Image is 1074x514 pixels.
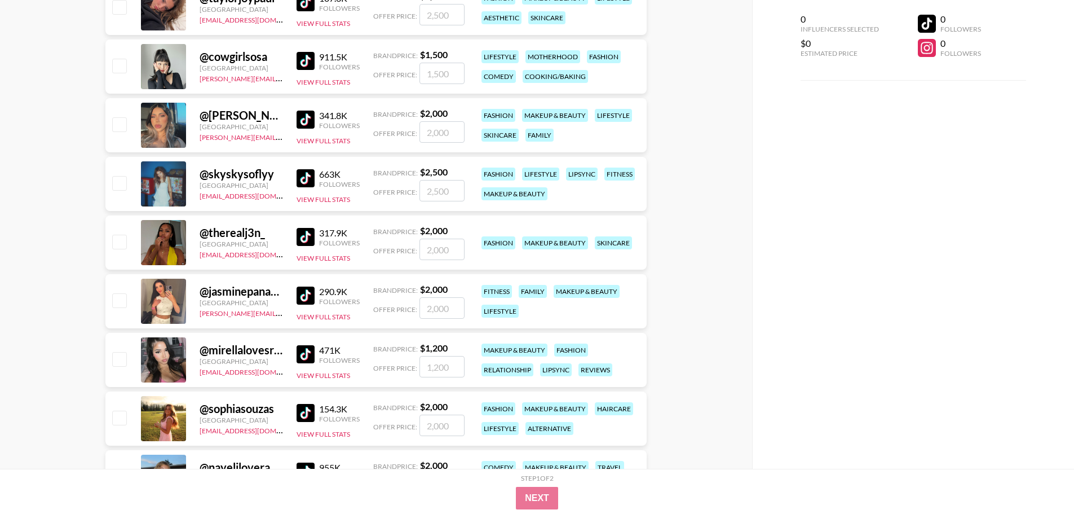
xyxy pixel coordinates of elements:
span: Brand Price: [373,110,418,118]
div: Followers [940,49,981,58]
span: Brand Price: [373,51,418,60]
span: Brand Price: [373,462,418,471]
div: lipsync [540,363,572,376]
div: Step 1 of 2 [521,474,554,482]
div: cooking/baking [523,70,588,83]
div: lifestyle [595,109,632,122]
strong: $ 2,000 [420,225,448,236]
span: Offer Price: [373,71,417,79]
div: 0 [940,38,981,49]
div: 317.9K [319,227,360,239]
div: makeup & beauty [481,187,547,200]
div: Followers [319,180,360,188]
div: motherhood [525,50,580,63]
a: [EMAIL_ADDRESS][DOMAIN_NAME] [200,14,313,24]
div: @ cowgirlsosa [200,50,283,64]
div: $0 [801,38,879,49]
div: fashion [554,344,588,357]
div: reviews [578,363,612,376]
div: makeup & beauty [523,461,589,474]
a: [EMAIL_ADDRESS][DOMAIN_NAME] [200,248,313,259]
div: @ mirellalovesredbull [200,343,283,357]
a: [EMAIL_ADDRESS][DOMAIN_NAME] [200,366,313,376]
button: View Full Stats [297,313,350,321]
strong: $ 2,500 [420,166,448,177]
div: [GEOGRAPHIC_DATA] [200,357,283,366]
img: TikTok [297,111,315,129]
a: [PERSON_NAME][EMAIL_ADDRESS][DOMAIN_NAME] [200,72,366,83]
div: lifestyle [481,305,519,318]
div: [GEOGRAPHIC_DATA] [200,5,283,14]
img: TikTok [297,404,315,422]
div: lifestyle [522,168,559,181]
div: @ skyskysoflyy [200,167,283,181]
div: makeup & beauty [481,344,547,357]
button: View Full Stats [297,430,350,438]
div: lifestyle [481,422,519,435]
span: Brand Price: [373,286,418,295]
img: TikTok [297,345,315,363]
div: @ therealj3n_ [200,226,283,240]
div: Estimated Price [801,49,879,58]
input: 2,000 [419,415,465,436]
span: Offer Price: [373,188,417,196]
div: fashion [481,236,515,249]
input: 2,500 [419,180,465,201]
button: View Full Stats [297,78,350,86]
input: 2,000 [419,239,465,260]
span: Offer Price: [373,423,417,431]
input: 1,200 [419,356,465,377]
div: 471K [319,345,360,356]
span: Offer Price: [373,247,417,255]
div: @ nayelilovera_ [200,460,283,475]
div: skincare [528,11,565,24]
img: TikTok [297,287,315,305]
strong: $ 2,000 [420,460,448,471]
span: Brand Price: [373,403,418,412]
input: 1,500 [419,63,465,84]
div: [GEOGRAPHIC_DATA] [200,416,283,424]
input: 2,000 [419,121,465,143]
div: 0 [940,14,981,25]
span: Brand Price: [373,345,418,353]
a: [PERSON_NAME][EMAIL_ADDRESS][DOMAIN_NAME] [200,307,366,318]
div: 290.9K [319,286,360,297]
button: View Full Stats [297,195,350,204]
div: [GEOGRAPHIC_DATA] [200,240,283,248]
button: View Full Stats [297,19,350,28]
button: Next [516,487,558,509]
strong: $ 2,000 [420,284,448,295]
div: 0 [801,14,879,25]
div: @ sophiasouzas [200,402,283,416]
div: Followers [319,63,360,71]
span: Offer Price: [373,12,417,20]
div: [GEOGRAPHIC_DATA] [200,64,283,72]
strong: $ 1,200 [420,342,448,353]
span: Offer Price: [373,364,417,372]
button: View Full Stats [297,254,350,262]
img: TikTok [297,463,315,481]
div: Influencers Selected [801,25,879,33]
div: skincare [481,129,519,142]
a: [EMAIL_ADDRESS][DOMAIN_NAME] [200,190,313,200]
img: TikTok [297,169,315,187]
div: fashion [481,402,515,415]
div: 911.5K [319,51,360,63]
div: fashion [481,168,515,181]
div: 663K [319,169,360,180]
span: Brand Price: [373,169,418,177]
img: TikTok [297,228,315,246]
div: 341.8K [319,110,360,121]
span: Offer Price: [373,129,417,138]
div: skincare [595,236,632,249]
div: @ jasminepanama22 [200,284,283,298]
div: lifestyle [481,50,519,63]
div: [GEOGRAPHIC_DATA] [200,122,283,131]
div: @ [PERSON_NAME] [200,108,283,122]
img: TikTok [297,52,315,70]
div: fashion [481,109,515,122]
div: fitness [604,168,635,181]
strong: $ 2,000 [420,108,448,118]
input: 2,500 [419,4,465,25]
div: makeup & beauty [522,236,588,249]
